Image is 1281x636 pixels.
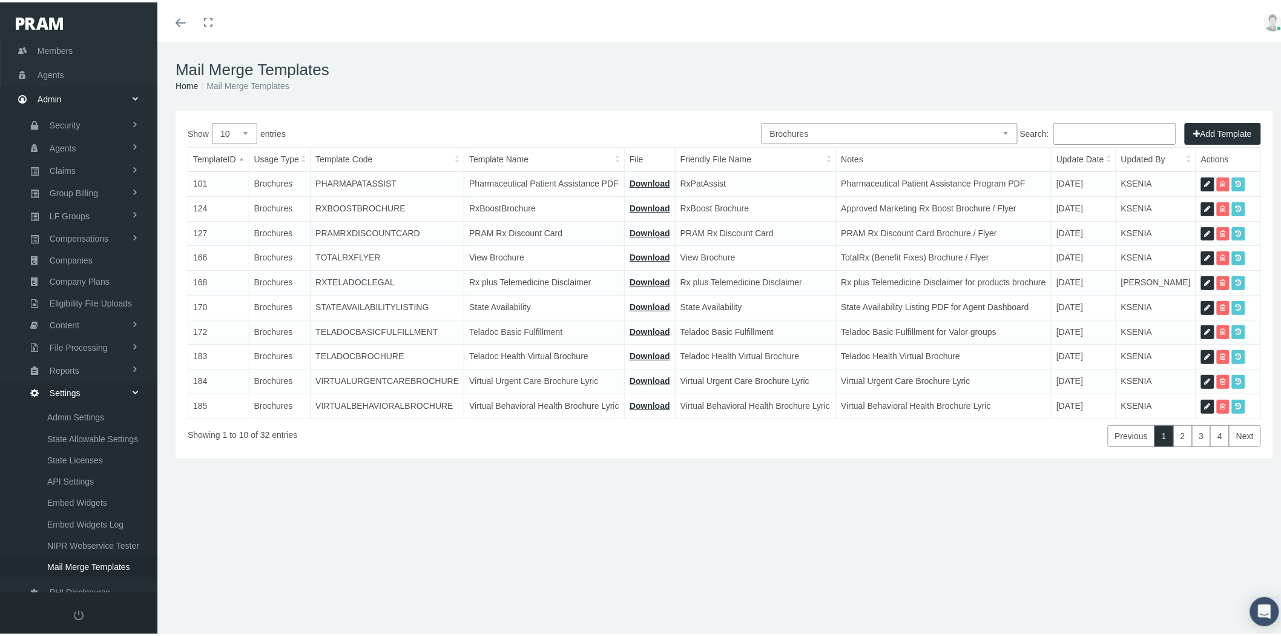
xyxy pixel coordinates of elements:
[1196,145,1260,169] th: Actions
[836,367,1052,392] td: Virtual Urgent Care Brochure Lyric
[836,293,1052,317] td: State Availability Listing PDF for Agent Dashboard
[1116,243,1196,268] td: KSENIA
[249,169,311,194] td: Brochures
[47,512,123,532] span: Embed Widgets Log
[249,145,311,169] th: Usage Type: activate to sort column ascending
[1201,348,1214,362] a: Edit
[311,342,464,367] td: TELADOCBROCHURE
[1201,200,1214,214] a: Edit
[1217,225,1230,239] a: Delete
[47,405,104,425] span: Admin Settings
[1232,323,1245,337] a: Previous Versions
[1250,595,1279,624] div: Open Intercom Messenger
[311,169,464,194] td: PHARMAPATASSIST
[249,243,311,268] td: Brochures
[1116,145,1196,169] th: Updated By: activate to sort column ascending
[311,194,464,219] td: RXBOOSTBROCHURE
[1201,397,1214,411] a: Edit
[675,317,836,342] td: Teladoc Basic Fulfillment
[464,317,625,342] td: Teladoc Basic Fulfillment
[249,317,311,342] td: Brochures
[675,293,836,317] td: State Availability
[311,317,464,342] td: TELADOCBASICFULFILLMENT
[47,448,103,468] span: State Licenses
[249,268,311,293] td: Brochures
[675,219,836,243] td: PRAM Rx Discount Card
[1052,169,1116,194] td: [DATE]
[311,243,464,268] td: TOTALRXFLYER
[311,391,464,416] td: VIRTUALBEHAVIORALBROCHURE
[464,293,625,317] td: State Availability
[50,313,79,333] span: Content
[836,219,1052,243] td: PRAM Rx Discount Card Brochure / Flyer
[464,194,625,219] td: RxBoostBrochure
[464,268,625,293] td: Rx plus Telemedicine Disclaimer
[836,243,1052,268] td: TotalRx (Benefit Fixes) Brochure / Flyer
[1217,249,1230,263] a: Delete
[464,391,625,416] td: Virtual Behavioral Health Brochure Lyric
[16,15,63,27] img: PRAM_20_x_78.png
[188,391,249,416] td: 185
[1229,423,1261,445] a: Next
[50,335,108,356] span: File Processing
[1232,200,1245,214] a: Previous Versions
[1116,367,1196,392] td: KSENIA
[464,169,625,194] td: Pharmaceutical Patient Assistance PDF
[1210,423,1230,445] a: 4
[1217,299,1230,313] a: Delete
[1052,391,1116,416] td: [DATE]
[836,317,1052,342] td: Teladoc Basic Fulfillment for Valor groups
[630,250,670,260] a: Download
[1201,274,1214,288] a: Edit
[188,219,249,243] td: 127
[50,580,110,600] span: PHI Disclosures
[1232,274,1245,288] a: Previous Versions
[188,194,249,219] td: 124
[47,533,139,554] span: NIPR Webservice Tester
[50,380,81,401] span: Settings
[249,219,311,243] td: Brochures
[675,367,836,392] td: Virtual Urgent Care Brochure Lyric
[1232,299,1245,313] a: Previous Versions
[188,317,249,342] td: 172
[464,367,625,392] td: Virtual Urgent Care Brochure Lyric
[630,176,670,186] a: Download
[1192,423,1211,445] a: 3
[1052,367,1116,392] td: [DATE]
[1052,293,1116,317] td: [DATE]
[675,268,836,293] td: Rx plus Telemedicine Disclaimer
[1116,268,1196,293] td: [PERSON_NAME]
[1185,121,1261,142] button: Add Template
[1217,175,1230,189] a: Delete
[47,554,130,575] span: Mail Merge Templates
[836,145,1052,169] th: Notes
[249,391,311,416] td: Brochures
[1201,175,1214,189] a: Edit
[1217,323,1230,337] a: Delete
[1020,121,1176,142] label: Search:
[1116,293,1196,317] td: KSENIA
[1217,348,1230,362] a: Delete
[176,58,1273,77] h1: Mail Merge Templates
[1217,373,1230,386] a: Delete
[47,490,107,511] span: Embed Widgets
[212,121,257,142] select: Showentries
[50,226,108,247] span: Compensations
[50,204,90,224] span: LF Groups
[1052,342,1116,367] td: [DATE]
[836,391,1052,416] td: Virtual Behavioral Health Brochure Lyric
[630,349,670,359] a: Download
[1053,121,1176,142] input: Search:
[1232,225,1245,239] a: Previous Versions
[1154,423,1174,445] a: 1
[630,226,670,236] a: Download
[47,426,138,447] span: State Allowable Settings
[630,325,670,334] a: Download
[1217,200,1230,214] a: Delete
[1108,423,1155,445] a: Previous
[188,367,249,392] td: 184
[311,268,464,293] td: RXTELADOCLEGAL
[50,181,98,201] span: Group Billing
[38,61,64,84] span: Agents
[1116,391,1196,416] td: KSENIA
